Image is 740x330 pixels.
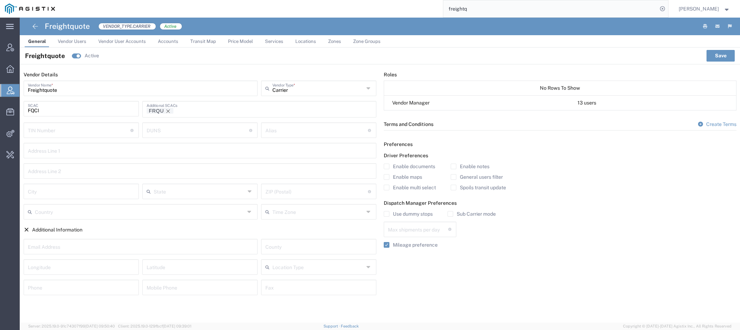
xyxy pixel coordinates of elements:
span: [DATE] 09:39:01 [163,324,191,328]
span: Transit Map [190,39,216,44]
button: Save [707,50,735,61]
label: Spoils transit update [451,185,506,190]
span: Active [160,23,182,30]
span: Price Model [228,39,253,44]
label: General users filter [451,174,503,180]
span: Server: 2025.19.0-91c74307f99 [28,324,115,328]
span: [DATE] 09:50:40 [85,324,115,328]
label: Active [85,52,99,59]
span: Locations [295,39,316,44]
h5: Terms and Conditions [384,121,736,128]
button: [PERSON_NAME] [678,5,730,13]
span: Freightquote [25,51,65,61]
span: Copyright © [DATE]-[DATE] Agistix Inc., All Rights Reserved [623,323,732,329]
h4: Freightquote [45,18,90,35]
label: Enable maps [384,174,422,180]
label: Use dummy stops [384,211,433,217]
label: Mileage preference [384,242,438,248]
div: FRQU [149,108,164,114]
h5: Roles [384,71,736,78]
label: Sub Carrier mode [448,211,496,217]
span: Zones [328,39,341,44]
div: FRQU [149,108,171,114]
h5: Preferences [384,141,736,148]
a: View Users [578,100,596,106]
span: Accounts [158,39,178,44]
label: Enable multi select [384,185,436,190]
label: Enable notes [451,164,489,169]
label: Enable documents [384,164,435,169]
span: Vendor Users [58,39,86,44]
a: Support [323,324,341,328]
h5: Driver Preferences [384,153,736,159]
span: Vendor User Accounts [98,39,146,44]
div: Vendor Manager [384,96,569,110]
input: Search for shipment number, reference number [443,0,658,17]
img: logo [5,4,55,14]
div: No Rows To Show [384,81,736,96]
h5: Dispatch Manager Preferences [384,200,736,206]
span: Create Terms [706,121,736,127]
span: VENDOR_TYPE.CARRIER [98,23,156,30]
span: Zone Groups [353,39,381,44]
a: Hide Additional Information [24,227,83,233]
span: Client: 2025.19.0-129fbcf [118,324,191,328]
span: General [28,39,46,44]
a: Feedback [341,324,359,328]
h5: Vendor Details [24,71,376,78]
delete-icon: Remove tag [164,108,171,114]
span: Kaitlyn Hostetler [679,5,719,13]
span: Services [265,39,283,44]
